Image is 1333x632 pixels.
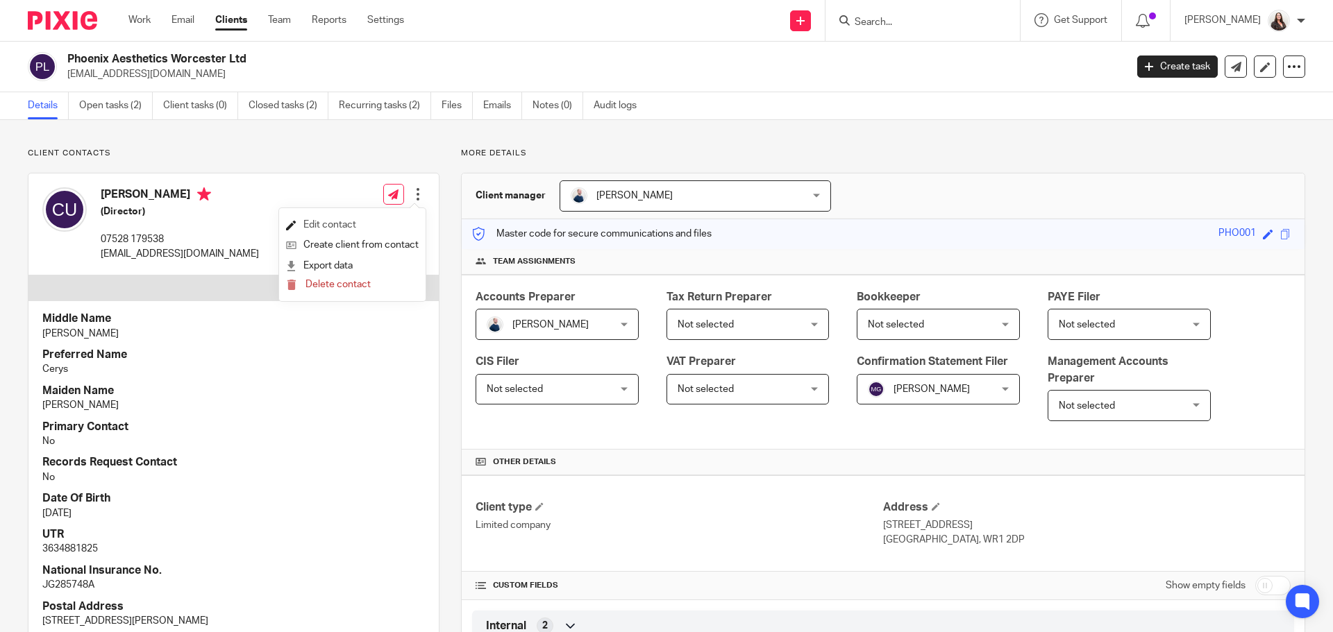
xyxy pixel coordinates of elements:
h4: National Insurance No. [42,563,425,578]
p: [PERSON_NAME] [42,327,425,341]
a: Create client from contact [286,235,419,255]
img: Pixie [28,11,97,30]
h4: Client type [476,500,883,515]
span: CIS Filer [476,356,519,367]
h4: UTR [42,527,425,542]
p: [STREET_ADDRESS][PERSON_NAME] [42,614,425,628]
h4: Records Request Contact [42,455,425,470]
h4: Date Of Birth [42,491,425,506]
input: Search [853,17,978,29]
p: 07528 179538 [101,232,259,246]
img: MC_T&CO-3.jpg [571,187,587,204]
p: [DATE] [42,506,425,520]
h4: [PERSON_NAME] [101,187,259,205]
span: [PERSON_NAME] [512,320,589,330]
span: VAT Preparer [666,356,736,367]
a: Client tasks (0) [163,92,238,119]
p: 3634881825 [42,542,425,556]
h2: Phoenix Aesthetics Worcester Ltd [67,52,907,67]
span: Get Support [1054,15,1107,25]
span: Other details [493,456,556,468]
p: [EMAIL_ADDRESS][DOMAIN_NAME] [67,67,1116,81]
span: Accounts Preparer [476,291,576,302]
h4: Address [883,500,1291,515]
p: No [42,434,425,448]
p: Master code for secure communications and files [472,227,712,241]
a: Closed tasks (2) [249,92,328,119]
span: Not selected [1059,320,1115,330]
a: Audit logs [594,92,647,119]
p: [PERSON_NAME] [42,398,425,412]
span: Tax Return Preparer [666,291,772,302]
img: 2022.jpg [1268,10,1290,32]
span: Not selected [678,384,734,394]
span: Not selected [868,320,924,330]
p: JG285748A [42,578,425,592]
a: Open tasks (2) [79,92,153,119]
span: Not selected [678,320,734,330]
p: Limited company [476,518,883,532]
h3: Client manager [476,189,546,203]
a: Reports [312,13,346,27]
a: Clients [215,13,247,27]
p: [GEOGRAPHIC_DATA], WR1 2DP [883,533,1291,547]
p: [EMAIL_ADDRESS][DOMAIN_NAME] [101,247,259,261]
a: Email [171,13,194,27]
h5: (Director) [101,205,259,219]
label: Show empty fields [1166,579,1246,592]
i: Primary [197,187,211,201]
a: Team [268,13,291,27]
img: MC_T&CO-3.jpg [487,316,503,333]
a: Create task [1137,55,1218,78]
p: No [42,470,425,484]
span: Confirmation Statement Filer [857,356,1008,367]
h4: Middle Name [42,311,425,326]
div: PHO001 [1218,226,1256,242]
h4: CUSTOM FIELDS [476,580,883,591]
span: Team assignments [493,256,576,267]
img: svg%3E [28,52,57,81]
p: Cerys [42,362,425,376]
span: [PERSON_NAME] [596,191,673,200]
a: Work [128,13,151,27]
a: Emails [483,92,522,119]
span: Management Accounts Preparer [1048,356,1168,383]
p: More details [461,148,1305,159]
a: Edit contact [286,215,419,235]
h4: Preferred Name [42,348,425,362]
a: Files [442,92,473,119]
button: Delete contact [286,276,371,294]
p: Client contacts [28,148,439,159]
h4: Postal Address [42,599,425,614]
span: Delete contact [305,280,371,289]
h4: Maiden Name [42,384,425,398]
span: Not selected [1059,401,1115,411]
a: Settings [367,13,404,27]
span: PAYE Filer [1048,291,1100,302]
a: Notes (0) [533,92,583,119]
span: Bookkeeper [857,291,921,302]
img: svg%3E [868,381,885,398]
h4: Primary Contact [42,420,425,434]
img: svg%3E [42,187,87,232]
span: [PERSON_NAME] [894,384,970,394]
span: Not selected [487,384,543,394]
a: Details [28,92,69,119]
p: [PERSON_NAME] [1184,13,1261,27]
a: Export data [286,256,419,276]
a: Recurring tasks (2) [339,92,431,119]
p: [STREET_ADDRESS] [883,518,1291,532]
